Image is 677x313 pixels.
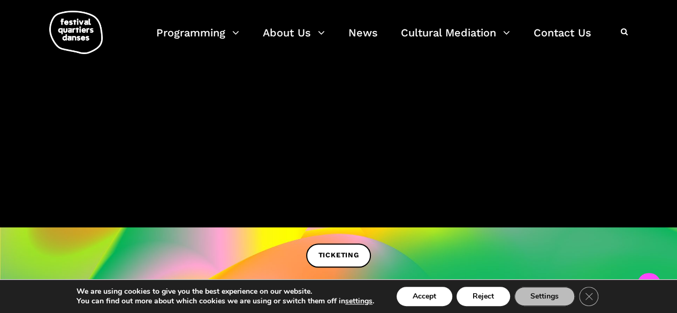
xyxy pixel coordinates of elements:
button: settings [345,296,372,306]
p: We are using cookies to give you the best experience on our website. [77,287,374,296]
button: Reject [457,287,510,306]
a: Programming [156,24,239,55]
a: Contact Us [534,24,591,55]
button: Settings [514,287,575,306]
a: News [348,24,378,55]
a: About Us [263,24,325,55]
img: logo-fqd-med [49,11,103,54]
span: TICKETING [318,250,359,261]
button: Accept [397,287,452,306]
a: Cultural Mediation [401,24,510,55]
a: TICKETING [306,243,370,268]
p: You can find out more about which cookies we are using or switch them off in . [77,296,374,306]
button: Close GDPR Cookie Banner [579,287,598,306]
